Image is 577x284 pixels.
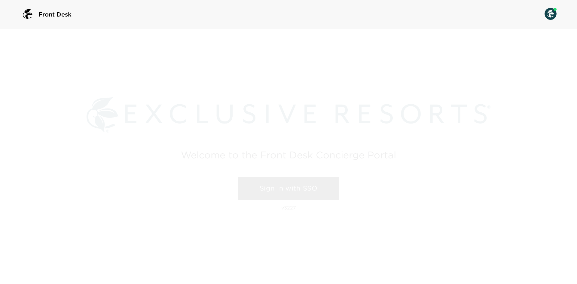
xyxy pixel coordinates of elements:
[20,7,35,22] img: logo
[281,205,296,211] p: v3227
[38,10,72,19] span: Front Desk
[87,97,490,133] img: Exclusive Resorts logo
[545,8,557,20] img: User
[181,150,396,160] h2: Welcome to the Front Desk Concierge Portal
[238,177,339,200] a: Sign in with SSO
